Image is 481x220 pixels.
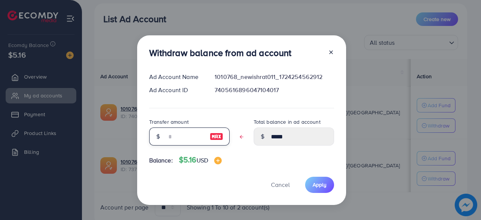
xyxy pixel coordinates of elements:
img: image [210,132,223,141]
button: Apply [305,177,334,193]
label: Transfer amount [149,118,189,126]
button: Cancel [262,177,299,193]
span: Cancel [271,181,290,189]
span: USD [197,156,208,164]
div: Ad Account Name [143,73,209,81]
h3: Withdraw balance from ad account [149,47,292,58]
span: Balance: [149,156,173,165]
h4: $5.16 [179,155,222,165]
span: Apply [313,181,327,188]
label: Total balance in ad account [254,118,321,126]
div: 7405616896047104017 [209,86,340,94]
img: image [214,157,222,164]
div: Ad Account ID [143,86,209,94]
div: 1010768_newishrat011_1724254562912 [209,73,340,81]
